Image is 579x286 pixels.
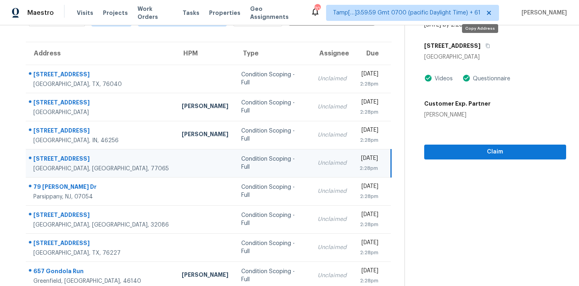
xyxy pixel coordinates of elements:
div: [STREET_ADDRESS] [33,70,169,80]
div: Condition Scoping - Full [241,99,305,115]
div: 2:28pm [359,192,379,200]
th: Type [235,42,311,65]
div: Videos [432,75,453,83]
div: [DATE] [359,210,379,221]
div: [GEOGRAPHIC_DATA], IN, 46256 [33,137,169,145]
div: 79 [PERSON_NAME] Dr [33,183,169,193]
div: [DATE] [359,98,379,108]
div: Unclaimed [318,131,347,139]
div: Unclaimed [318,75,347,83]
th: Due [353,42,391,65]
div: Condition Scoping - Full [241,211,305,227]
div: Unclaimed [318,272,347,280]
div: [STREET_ADDRESS] [33,239,169,249]
div: [GEOGRAPHIC_DATA], TX, 76227 [33,249,169,257]
div: [STREET_ADDRESS] [33,211,169,221]
div: Unclaimed [318,159,347,167]
button: Claim [424,145,566,159]
h5: [STREET_ADDRESS] [424,42,480,50]
div: 2:28pm [359,249,379,257]
div: [GEOGRAPHIC_DATA], TX, 76040 [33,80,169,88]
th: Address [26,42,175,65]
div: Greenfield, [GEOGRAPHIC_DATA], 46140 [33,277,169,285]
div: [STREET_ADDRESS] [33,155,169,165]
div: [GEOGRAPHIC_DATA] [424,53,566,61]
div: [GEOGRAPHIC_DATA] [33,108,169,116]
div: Condition Scoping - Full [241,127,305,143]
div: 657 Gondola Run [33,267,169,277]
div: 2:28pm [359,80,379,88]
div: [STREET_ADDRESS] [33,98,169,108]
div: [GEOGRAPHIC_DATA], [GEOGRAPHIC_DATA], 77065 [33,165,169,173]
div: Unclaimed [318,215,347,223]
div: Condition Scoping - Full [241,155,305,171]
div: Questionnaire [470,75,510,83]
img: Artifact Present Icon [462,74,470,82]
span: Properties [209,9,240,17]
div: Unclaimed [318,243,347,251]
th: Assignee [311,42,353,65]
div: Condition Scoping - Full [241,183,305,199]
span: Geo Assignments [250,5,301,21]
div: [DATE] [359,126,379,136]
div: [PERSON_NAME] [182,130,228,140]
div: Condition Scoping - Full [241,239,305,255]
div: [PERSON_NAME] [182,271,228,281]
div: 2:28pm [359,164,378,172]
span: Work Orders [138,5,173,21]
div: 2:28pm [359,108,379,116]
div: 704 [314,5,320,13]
div: [DATE] [359,267,379,277]
div: Unclaimed [318,103,347,111]
span: Maestro [27,9,54,17]
span: Visits [77,9,93,17]
div: [GEOGRAPHIC_DATA], [GEOGRAPHIC_DATA], 32086 [33,221,169,229]
div: [DATE] [359,239,379,249]
div: [STREET_ADDRESS] [33,127,169,137]
h5: Customer Exp. Partner [424,100,491,108]
img: Artifact Present Icon [424,74,432,82]
div: [DATE] [359,70,379,80]
span: [PERSON_NAME] [518,9,567,17]
div: 2:28pm [359,277,379,285]
div: 2:28pm [359,221,379,229]
div: [DATE] [359,182,379,192]
div: 2:28pm [359,136,379,144]
div: [PERSON_NAME] [424,111,491,119]
div: Condition Scoping - Full [241,268,305,284]
span: Tasks [183,10,199,16]
div: Parsippany, NJ, 07054 [33,193,169,201]
span: Claim [431,147,560,157]
div: Unclaimed [318,187,347,195]
div: [DATE] [359,154,378,164]
div: Condition Scoping - Full [241,71,305,87]
span: Tamp[…]3:59:59 Gmt 0700 (pacific Daylight Time) + 61 [333,9,480,17]
div: [PERSON_NAME] [182,102,228,112]
th: HPM [175,42,235,65]
span: Projects [103,9,128,17]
